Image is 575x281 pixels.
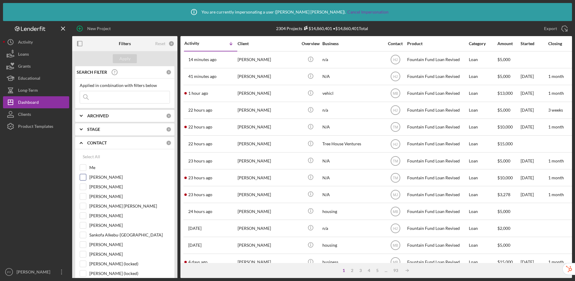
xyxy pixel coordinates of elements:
[80,151,103,163] button: Select All
[168,41,174,47] div: 0
[521,187,548,202] div: [DATE]
[83,151,100,163] div: Select All
[407,85,467,101] div: Fountain Fund Loan Revised
[322,237,383,253] div: housing
[89,251,170,257] label: [PERSON_NAME]
[3,36,69,48] button: Activity
[18,72,40,86] div: Educational
[18,96,39,110] div: Dashboard
[497,175,513,180] span: $10,000
[276,26,368,31] div: 2304 Projects • $14,860,401 Total
[538,23,572,35] button: Export
[119,54,131,63] div: Apply
[373,268,382,273] div: 5
[322,85,383,101] div: vehicl
[155,41,165,46] div: Reset
[497,242,510,248] span: $5,000
[497,226,510,231] span: $2,000
[89,261,170,267] label: [PERSON_NAME] (locked)
[238,69,298,85] div: [PERSON_NAME]
[322,203,383,219] div: housing
[89,184,170,190] label: [PERSON_NAME]
[188,108,212,113] time: 2025-09-02 17:28
[521,254,548,270] div: [DATE]
[497,41,520,46] div: Amount
[521,170,548,186] div: [DATE]
[188,141,212,146] time: 2025-09-02 16:34
[393,125,398,129] text: TM
[497,74,510,79] span: $5,000
[544,23,557,35] div: Export
[322,170,383,186] div: N/A
[89,165,170,171] label: Me
[18,108,31,122] div: Clients
[407,237,467,253] div: Fountain Fund Loan Revised
[393,227,398,231] text: HJ
[548,124,564,129] time: 1 month
[3,120,69,132] a: Product Templates
[89,213,170,219] label: [PERSON_NAME]
[469,119,497,135] div: Loan
[322,136,383,152] div: Tree House Ventures
[322,41,383,46] div: Business
[188,226,201,231] time: 2025-09-02 14:53
[238,187,298,202] div: [PERSON_NAME]
[72,23,117,35] button: New Project
[87,140,107,145] b: CONTACT
[393,209,398,214] text: MB
[322,52,383,68] div: n/a
[188,74,217,79] time: 2025-09-03 14:22
[3,60,69,72] button: Grants
[469,41,497,46] div: Category
[469,187,497,202] div: Loan
[348,268,356,273] div: 2
[238,220,298,236] div: [PERSON_NAME]
[393,260,398,264] text: MB
[322,69,383,85] div: N/A
[393,159,398,163] text: TM
[238,170,298,186] div: [PERSON_NAME]
[89,222,170,228] label: [PERSON_NAME]
[238,102,298,118] div: [PERSON_NAME]
[18,48,29,62] div: Loans
[3,48,69,60] button: Loans
[393,91,398,96] text: MB
[322,102,383,118] div: n/a
[340,268,348,273] div: 1
[3,84,69,96] a: Long-Term
[87,127,100,132] b: STAGE
[497,158,510,163] span: $5,000
[119,41,131,46] b: Filters
[497,107,510,113] span: $5,000
[188,57,217,62] time: 2025-09-03 14:49
[18,60,31,74] div: Grants
[188,209,212,214] time: 2025-09-02 15:08
[407,187,467,202] div: Fountain Fund Loan Revised
[238,41,298,46] div: Client
[548,74,564,79] time: 1 month
[393,193,398,197] text: MJ
[238,52,298,68] div: [PERSON_NAME]
[365,268,373,273] div: 4
[497,259,513,264] span: $15,000
[87,23,111,35] div: New Project
[89,193,170,199] label: [PERSON_NAME]
[497,91,513,96] span: $13,000
[469,52,497,68] div: Loan
[188,260,208,264] time: 2025-08-30 12:25
[497,141,513,146] span: $15,000
[347,10,389,14] a: Cancel Impersonation
[89,203,170,209] label: [PERSON_NAME] [PERSON_NAME]
[521,119,548,135] div: [DATE]
[393,108,398,113] text: HJ
[521,85,548,101] div: [DATE]
[384,41,407,46] div: Contact
[18,84,38,98] div: Long-Term
[18,120,53,134] div: Product Templates
[113,54,137,63] button: Apply
[238,85,298,101] div: [PERSON_NAME]
[322,153,383,169] div: N/A
[238,153,298,169] div: [PERSON_NAME]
